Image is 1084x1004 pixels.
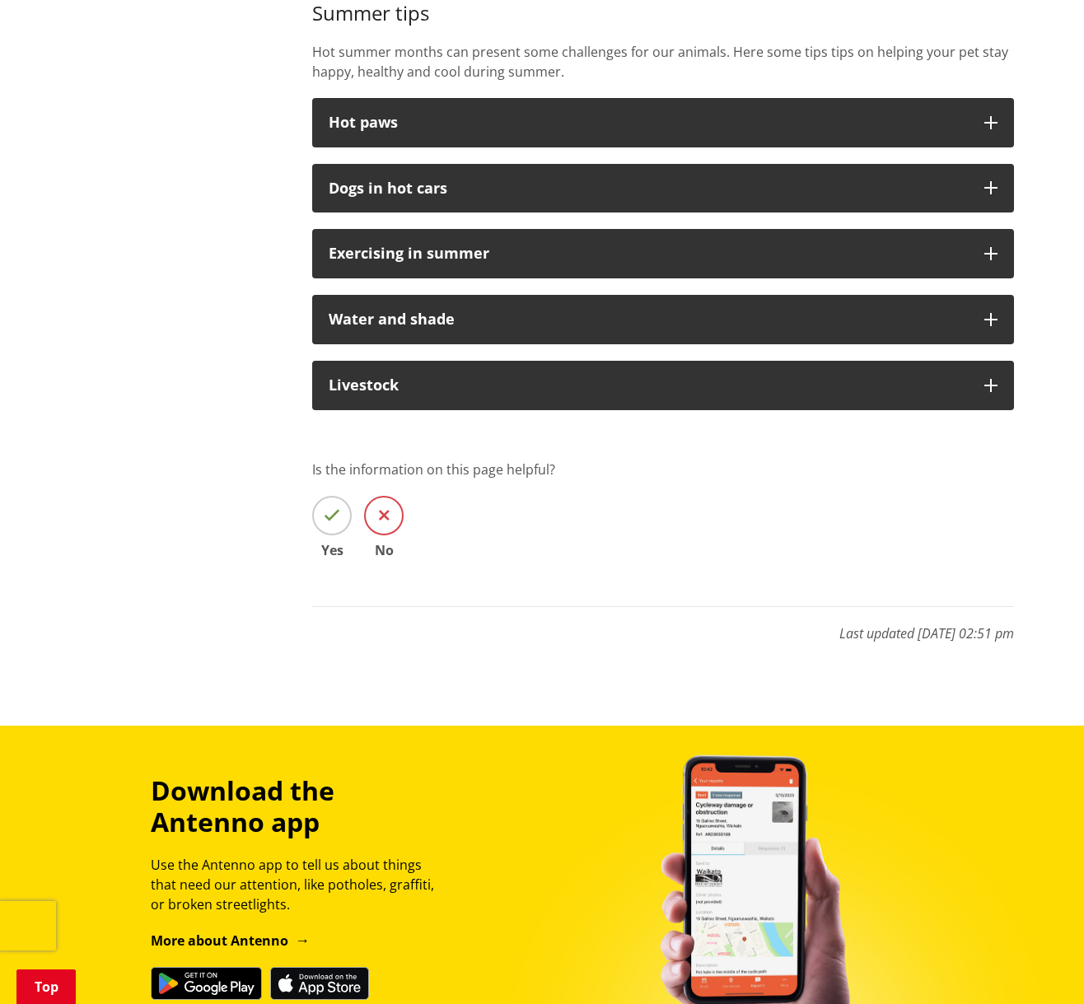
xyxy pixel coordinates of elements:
button: Hot paws [312,98,1014,147]
p: Use the Antenno app to tell us about things that need our attention, like potholes, graffiti, or ... [151,855,449,914]
p: Is the information on this page helpful? [312,460,1014,479]
div: Livestock [329,377,968,394]
h3: Download the Antenno app [151,775,449,838]
div: Hot paws [329,114,968,131]
div: Dogs in hot cars [329,180,968,197]
iframe: Messenger Launcher [1008,935,1068,994]
img: Get it on Google Play [151,967,262,1000]
button: Dogs in hot cars [312,164,1014,213]
span: Yes [312,544,352,557]
img: Download on the App Store [270,967,369,1000]
div: Exercising in summer [329,245,968,262]
p: Hot summer months can present some challenges for our animals. Here some tips tips on helping you... [312,42,1014,82]
button: Water and shade [312,295,1014,344]
button: Exercising in summer [312,229,1014,278]
button: Livestock [312,361,1014,410]
a: Top [16,969,76,1004]
div: Water and shade [329,311,968,328]
span: No [364,544,404,557]
a: More about Antenno [151,932,310,950]
p: Last updated [DATE] 02:51 pm [312,606,1014,643]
